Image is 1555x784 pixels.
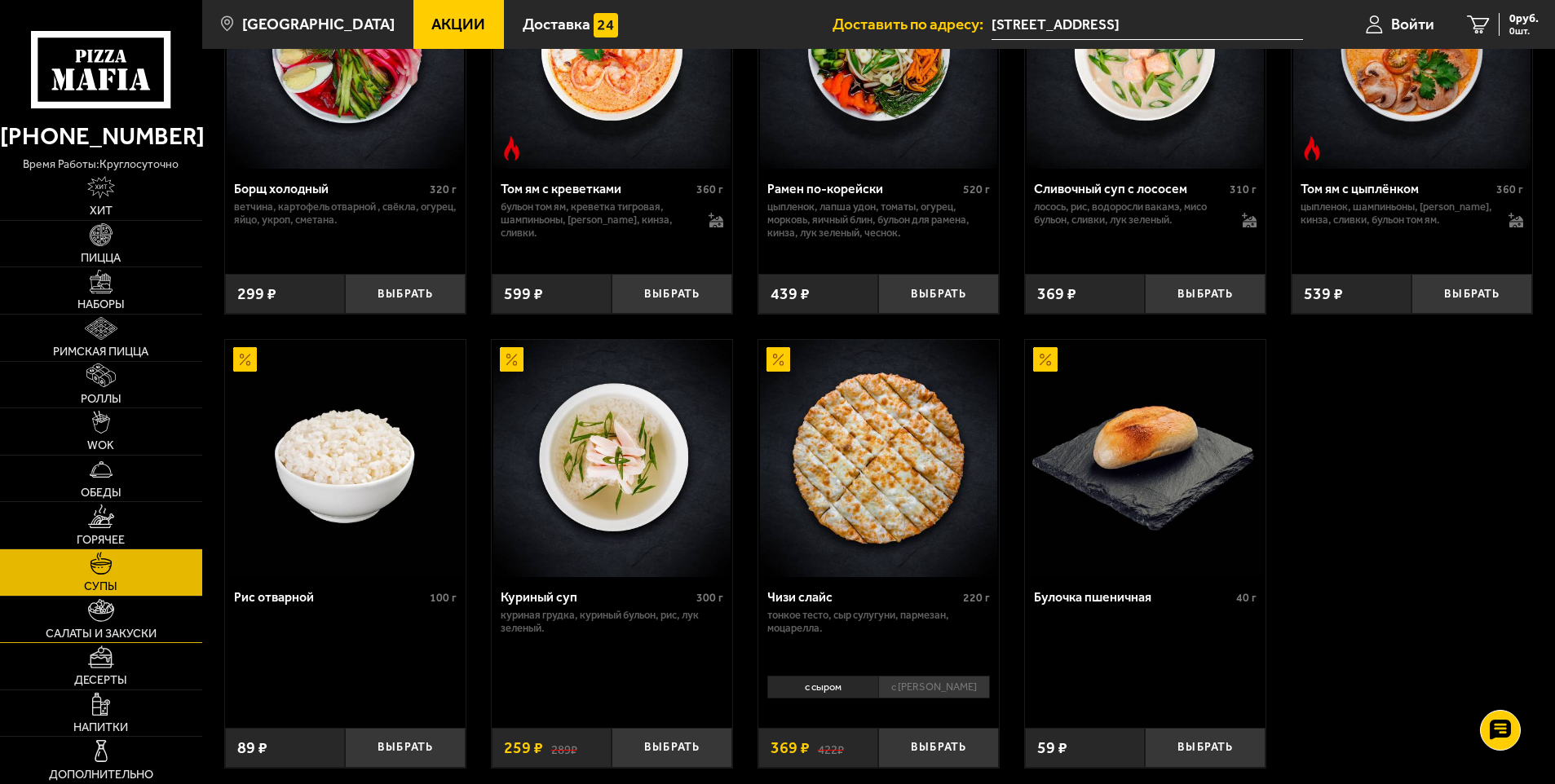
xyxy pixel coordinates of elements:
[1301,181,1492,196] div: Том ям с цыплёнком
[833,16,992,32] span: Доставить по адресу:
[1034,181,1226,196] div: Сливочный суп с лососем
[878,676,990,698] li: с [PERSON_NAME]
[504,286,543,302] span: 599 ₽
[430,183,457,196] span: 320 г
[234,589,426,605] div: Рис отварной
[242,16,395,32] span: [GEOGRAPHIC_DATA]
[1301,200,1493,227] p: цыпленок, шампиньоны, [PERSON_NAME], кинза, сливки, бульон том ям.
[345,274,466,314] button: Выбрать
[77,535,125,546] span: Горячее
[1391,16,1434,32] span: Войти
[1509,13,1539,24] span: 0 руб.
[818,740,844,756] s: 422 ₽
[49,769,153,781] span: Дополнительно
[758,340,999,577] a: АкционныйЧизи слайс
[696,183,723,196] span: 360 г
[1025,340,1266,577] a: АкционныйБулочка пшеничная
[431,16,485,32] span: Акции
[1145,274,1266,314] button: Выбрать
[612,728,732,768] button: Выбрать
[878,274,999,314] button: Выбрать
[500,347,524,372] img: Акционный
[87,440,114,451] span: WOK
[1037,286,1076,302] span: 369 ₽
[53,346,148,358] span: Римская пицца
[767,609,990,635] p: тонкое тесто, сыр сулугуни, пармезан, моцарелла.
[1037,740,1067,756] span: 59 ₽
[1034,589,1232,605] div: Булочка пшеничная
[493,340,731,577] img: Куриный суп
[501,200,693,240] p: бульон том ям, креветка тигровая, шампиньоны, [PERSON_NAME], кинза, сливки.
[1236,591,1257,605] span: 40 г
[767,676,878,698] li: с сыром
[227,340,464,577] img: Рис отварной
[963,183,990,196] span: 520 г
[500,136,524,161] img: Острое блюдо
[1033,347,1058,372] img: Акционный
[81,253,121,264] span: Пицца
[237,286,276,302] span: 299 ₽
[1145,728,1266,768] button: Выбрать
[1034,200,1226,227] p: лосось, рис, водоросли вакамэ, мисо бульон, сливки, лук зеленый.
[77,299,125,311] span: Наборы
[758,670,999,716] div: 0
[492,340,732,577] a: АкционныйКуриный суп
[696,591,723,605] span: 300 г
[1300,136,1324,161] img: Острое блюдо
[1027,340,1264,577] img: Булочка пшеничная
[767,589,959,605] div: Чизи слайс
[760,340,997,577] img: Чизи слайс
[1304,286,1343,302] span: 539 ₽
[878,728,999,768] button: Выбрать
[1411,274,1532,314] button: Выбрать
[234,200,457,227] p: ветчина, картофель отварной , свёкла, огурец, яйцо, укроп, сметана.
[504,740,543,756] span: 259 ₽
[963,591,990,605] span: 220 г
[430,591,457,605] span: 100 г
[233,347,258,372] img: Акционный
[501,609,723,635] p: куриная грудка, куриный бульон, рис, лук зеленый.
[771,740,810,756] span: 369 ₽
[81,487,121,499] span: Обеды
[90,205,113,217] span: Хит
[992,10,1302,40] input: Ваш адрес доставки
[1230,183,1257,196] span: 310 г
[594,13,618,37] img: 15daf4d41897b9f0e9f617042186c801.svg
[81,394,121,405] span: Роллы
[1496,183,1523,196] span: 360 г
[74,675,127,686] span: Десерты
[345,728,466,768] button: Выбрать
[225,340,466,577] a: АкционныйРис отварной
[523,16,590,32] span: Доставка
[766,347,791,372] img: Акционный
[84,581,117,592] span: Супы
[73,722,128,733] span: Напитки
[551,740,577,756] s: 289 ₽
[234,181,426,196] div: Борщ холодный
[501,589,692,605] div: Куриный суп
[771,286,810,302] span: 439 ₽
[1509,26,1539,36] span: 0 шт.
[501,181,692,196] div: Том ям с креветками
[46,628,157,640] span: Салаты и закуски
[237,740,267,756] span: 89 ₽
[767,200,990,240] p: цыпленок, лапша удон, томаты, огурец, морковь, яичный блин, бульон для рамена, кинза, лук зеленый...
[767,181,959,196] div: Рамен по-корейски
[612,274,732,314] button: Выбрать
